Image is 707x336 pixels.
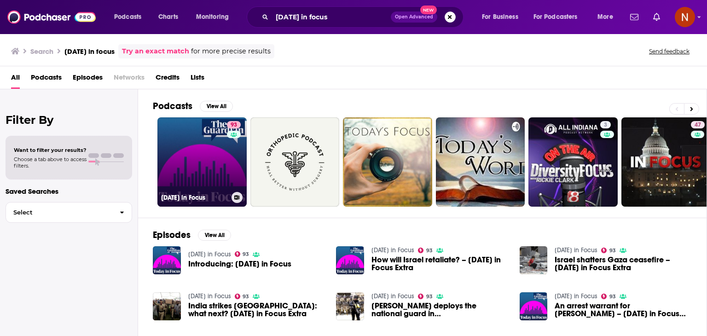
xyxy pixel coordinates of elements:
span: Introducing: [DATE] in Focus [188,260,291,268]
span: 93 [426,295,433,299]
span: Podcasts [114,11,141,23]
span: For Business [482,11,518,23]
a: Podcasts [31,70,62,89]
a: Show notifications dropdown [649,9,664,25]
a: 93[DATE] in Focus [157,117,247,207]
span: 93 [243,295,249,299]
span: 3 [604,121,607,130]
button: Open AdvancedNew [391,12,437,23]
span: Monitoring [196,11,229,23]
span: Choose a tab above to access filters. [14,156,87,169]
a: 47 [691,121,705,128]
a: Show notifications dropdown [626,9,642,25]
img: Introducing: Today in Focus [153,246,181,274]
a: Credits [156,70,180,89]
a: Charts [152,10,184,24]
a: All [11,70,20,89]
span: 93 [609,295,616,299]
h3: [DATE] in focus [64,47,115,56]
button: open menu [591,10,625,24]
button: open menu [475,10,530,24]
p: Saved Searches [6,187,132,196]
button: Show profile menu [675,7,695,27]
a: 93 [235,294,249,299]
h3: Search [30,47,53,56]
img: India strikes Pakistan: what next? Today in Focus Extra [153,292,181,320]
span: Charts [158,11,178,23]
a: 93 [227,121,241,128]
a: Today in Focus [371,292,414,300]
button: open menu [527,10,591,24]
a: EpisodesView All [153,229,231,241]
input: Search podcasts, credits, & more... [272,10,391,24]
span: 47 [695,121,701,130]
span: Networks [114,70,145,89]
span: More [597,11,613,23]
a: Lists [191,70,204,89]
img: How will Israel retaliate? – Today in Focus Extra [336,246,364,274]
img: Israel shatters Gaza ceasefire – Today in Focus Extra [520,246,548,274]
span: New [420,6,437,14]
span: An arrest warrant for [PERSON_NAME] – [DATE] in Focus Extra [555,302,692,318]
span: 93 [426,249,433,253]
a: 93 [601,248,616,253]
button: open menu [108,10,153,24]
button: Send feedback [646,47,692,55]
a: 3 [600,121,611,128]
span: 93 [609,249,616,253]
span: How will Israel retaliate? – [DATE] in Focus Extra [371,256,509,272]
a: 93 [235,251,249,257]
img: Trump deploys the national guard in LA – Today in Focus Extra [336,292,364,320]
a: Try an exact match [122,46,189,57]
a: Israel shatters Gaza ceasefire – Today in Focus Extra [555,256,692,272]
h2: Episodes [153,229,191,241]
img: An arrest warrant for Benjamin Netanyahu – Today in Focus Extra [520,292,548,320]
button: View All [200,101,233,112]
a: Today in Focus [188,250,231,258]
a: How will Israel retaliate? – Today in Focus Extra [371,256,509,272]
a: Today in Focus [555,292,597,300]
a: 93 [418,294,433,299]
a: Today in Focus [188,292,231,300]
img: Podchaser - Follow, Share and Rate Podcasts [7,8,96,26]
button: View All [198,230,231,241]
h2: Podcasts [153,100,192,112]
button: open menu [190,10,241,24]
a: 93 [601,294,616,299]
span: 93 [243,252,249,256]
a: India strikes Pakistan: what next? Today in Focus Extra [188,302,325,318]
span: Logged in as AdelNBM [675,7,695,27]
span: for more precise results [191,46,271,57]
span: For Podcasters [533,11,578,23]
span: Select [6,209,112,215]
span: Israel shatters Gaza ceasefire – [DATE] in Focus Extra [555,256,692,272]
a: Today in Focus [555,246,597,254]
a: Episodes [73,70,103,89]
span: Want to filter your results? [14,147,87,153]
h3: [DATE] in Focus [161,194,228,202]
span: India strikes [GEOGRAPHIC_DATA]: what next? [DATE] in Focus Extra [188,302,325,318]
a: An arrest warrant for Benjamin Netanyahu – Today in Focus Extra [555,302,692,318]
span: [PERSON_NAME] deploys the national guard in [GEOGRAPHIC_DATA] – [DATE] in Focus Extra [371,302,509,318]
span: 93 [231,121,237,130]
a: Introducing: Today in Focus [188,260,291,268]
span: Open Advanced [395,15,433,19]
a: PodcastsView All [153,100,233,112]
a: 3 [528,117,618,207]
img: User Profile [675,7,695,27]
h2: Filter By [6,113,132,127]
a: 93 [418,248,433,253]
a: Trump deploys the national guard in LA – Today in Focus Extra [371,302,509,318]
